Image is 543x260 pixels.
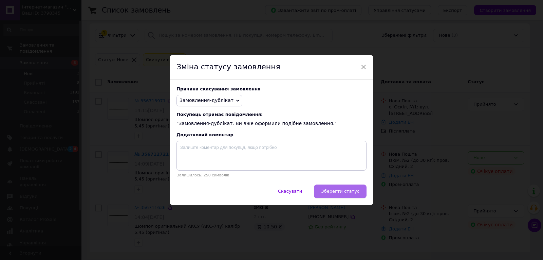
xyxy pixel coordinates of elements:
div: Зміна статусу замовлення [170,55,373,80]
span: × [360,61,367,73]
div: "Замовлення-дублікат. Ви вже оформили подібне замовлення." [176,112,367,127]
span: Замовлення-дублікат [180,98,233,103]
div: Причина скасування замовлення [176,86,367,91]
span: Зберегти статус [321,189,359,194]
span: Покупець отримає повідомлення: [176,112,367,117]
button: Скасувати [271,185,309,198]
button: Зберегти статус [314,185,367,198]
span: Скасувати [278,189,302,194]
div: Додатковий коментар [176,132,367,137]
p: Залишилось: 250 символів [176,173,367,177]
